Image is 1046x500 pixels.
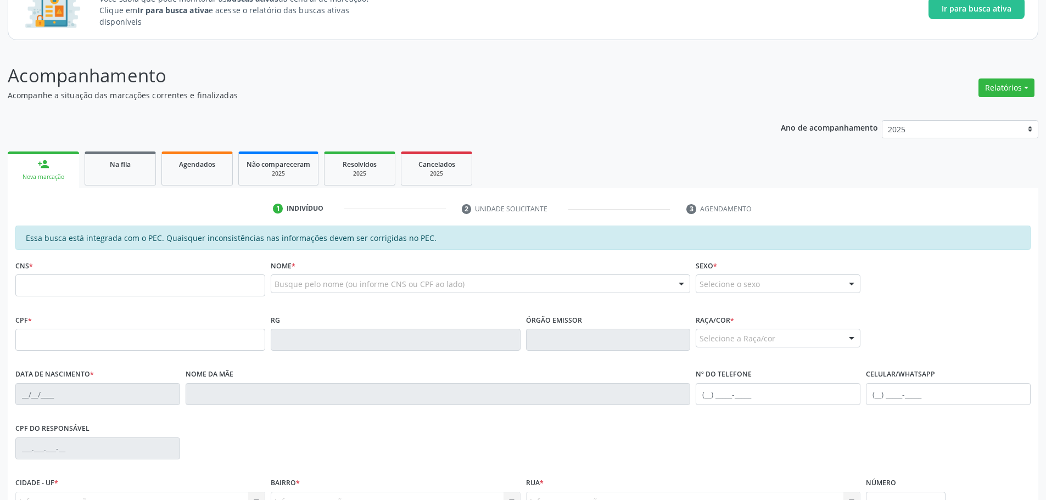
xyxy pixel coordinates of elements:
[15,420,90,437] label: CPF do responsável
[866,383,1031,405] input: (__) _____-_____
[179,160,215,169] span: Agendados
[15,312,32,329] label: CPF
[271,475,300,492] label: Bairro
[287,204,323,214] div: Indivíduo
[526,312,582,329] label: Órgão emissor
[418,160,455,169] span: Cancelados
[526,475,544,492] label: Rua
[8,89,729,101] p: Acompanhe a situação das marcações correntes e finalizadas
[866,366,935,383] label: Celular/WhatsApp
[942,3,1011,14] span: Ir para busca ativa
[332,170,387,178] div: 2025
[273,204,283,214] div: 1
[186,366,233,383] label: Nome da mãe
[978,78,1034,97] button: Relatórios
[15,437,180,459] input: ___.___.___-__
[15,383,180,405] input: __/__/____
[781,120,878,134] p: Ano de acompanhamento
[37,158,49,170] div: person_add
[15,226,1031,250] div: Essa busca está integrada com o PEC. Quaisquer inconsistências nas informações devem ser corrigid...
[696,383,860,405] input: (__) _____-_____
[137,5,209,15] strong: Ir para busca ativa
[696,366,752,383] label: Nº do Telefone
[271,312,280,329] label: RG
[696,312,734,329] label: Raça/cor
[15,257,33,274] label: CNS
[275,278,465,290] span: Busque pelo nome (ou informe CNS ou CPF ao lado)
[409,170,464,178] div: 2025
[696,257,717,274] label: Sexo
[271,257,295,274] label: Nome
[15,173,71,181] div: Nova marcação
[8,62,729,89] p: Acompanhamento
[343,160,377,169] span: Resolvidos
[866,475,896,492] label: Número
[700,278,760,290] span: Selecione o sexo
[15,366,94,383] label: Data de nascimento
[247,160,310,169] span: Não compareceram
[247,170,310,178] div: 2025
[700,333,775,344] span: Selecione a Raça/cor
[110,160,131,169] span: Na fila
